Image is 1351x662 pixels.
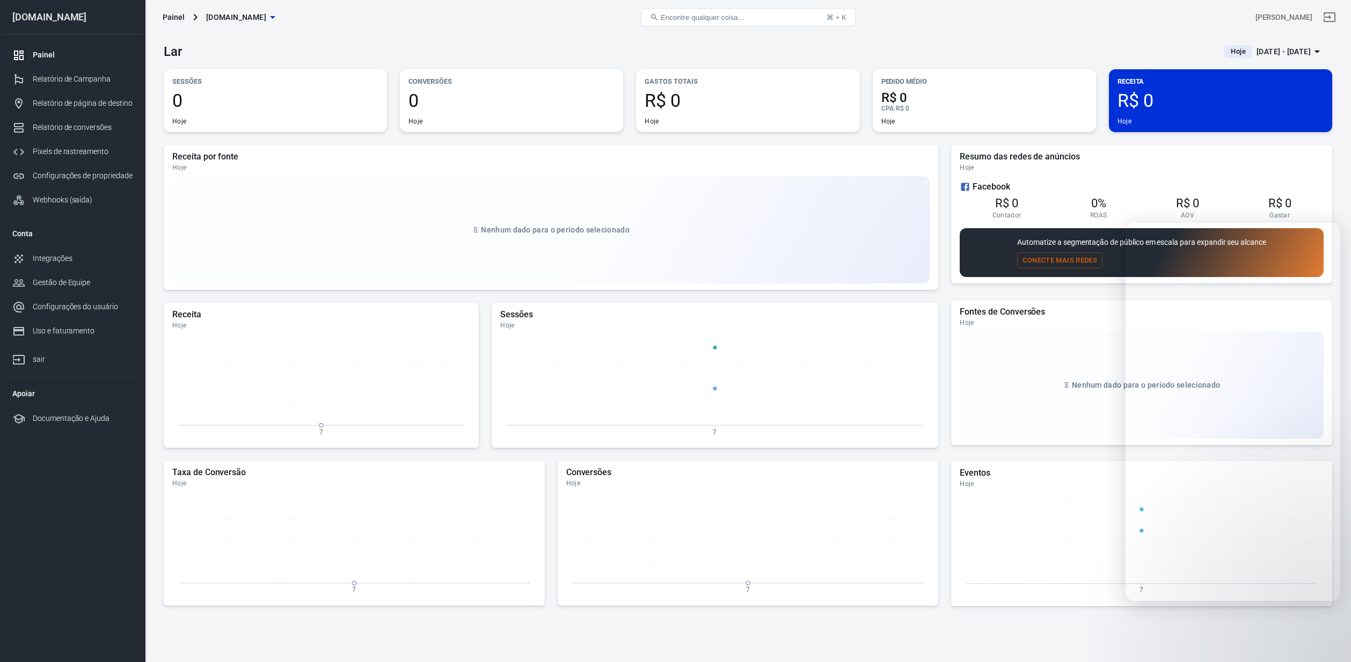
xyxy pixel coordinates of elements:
a: Configurações do usuário [4,295,141,319]
font: Hoje [960,480,974,488]
font: R$ 0 [881,90,908,105]
font: Uso e faturamento [33,326,94,335]
font: AOV [1181,212,1194,219]
font: Hoje [172,164,186,171]
font: R$ 0 [896,105,909,112]
font: Configurações do usuário [33,302,118,311]
font: Painel [163,13,185,21]
button: Hoje[DATE] - [DATE] [1216,43,1332,61]
font: Taxa de Conversão [172,467,246,477]
font: Lar [164,44,182,59]
font: Hoje [960,319,974,326]
font: Hoje [881,118,895,125]
font: Sessões [500,309,533,319]
font: Conversões [408,77,452,85]
a: sair [4,343,141,372]
a: Painel [4,43,141,67]
font: ⌘ + K [827,13,846,21]
font: Hoje [172,118,186,125]
font: Conversões [566,467,612,477]
font: Hoje [1118,118,1131,125]
a: Pixels de rastreamento [4,140,141,164]
font: Facebook [973,181,1010,192]
font: Relatório de página de destino [33,99,133,107]
font: Relatório de conversões [33,123,112,132]
font: 0% [1091,197,1106,210]
a: Gestão de Equipe [4,271,141,295]
tspan: 7 [713,428,717,435]
button: [DOMAIN_NAME] [202,8,279,27]
font: : [894,105,895,112]
iframe: Chat ao vivo do Intercom [1315,609,1340,635]
a: Relatório de conversões [4,115,141,140]
font: Relatório de Campanha [33,75,111,83]
a: Webhooks (saída) [4,188,141,212]
a: Relatório de Campanha [4,67,141,91]
svg: Anúncios do Facebook [960,180,970,193]
span: zurahome.es [206,11,266,24]
font: Hoje [645,118,659,125]
button: Encontre qualquer coisa...⌘ + K [641,8,856,26]
font: Sessões [172,77,202,85]
font: Configurações de propriedade [33,171,133,180]
font: Hoje [566,479,580,487]
font: Hoje [500,322,514,329]
font: Painel [33,50,55,59]
font: Webhooks (saída) [33,195,92,204]
font: Gastos totais [645,77,697,85]
font: R$ 0 [1176,197,1199,210]
font: [DOMAIN_NAME] [12,11,86,23]
a: Integrações [4,246,141,271]
font: Hoje [1231,47,1246,55]
iframe: Chat ao vivo do Intercom [1126,223,1340,601]
font: Integrações [33,254,72,263]
font: [DATE] - [DATE] [1257,47,1311,56]
font: R$ 0 [1268,197,1291,210]
font: Hoje [172,479,186,487]
font: Encontre qualquer coisa... [661,13,744,21]
font: R$ 0 [645,90,681,111]
font: sair [33,355,45,363]
font: 0 [408,90,419,111]
font: Receita por fonte [172,151,238,162]
font: Conta [12,229,33,238]
div: Painel [163,12,185,23]
font: 0 [172,90,182,111]
font: R$ 0 [995,197,1018,210]
font: Pixels de rastreamento [33,147,108,156]
font: R$ 0 [1118,90,1153,111]
font: Hoje [408,118,422,125]
font: [PERSON_NAME] [1255,13,1312,21]
font: Nenhum dado para o período selecionado [481,225,629,234]
font: Receita [1118,77,1144,85]
tspan: 7 [746,586,750,593]
tspan: 7 [319,428,323,435]
a: Uso e faturamento [4,319,141,343]
font: Conecte mais redes [1023,256,1097,264]
font: Automatize a segmentação de público em escala para expandir seu alcance [1017,238,1266,246]
font: ROAS [1090,212,1107,219]
font: Nenhum dado para o período selecionado [1072,381,1220,389]
font: Pedido médio [881,77,927,85]
font: Resumo das redes de anúncios [960,151,1080,162]
font: Receita [172,309,201,319]
font: Eventos [960,468,990,478]
font: Hoje [960,164,974,171]
a: Relatório de página de destino [4,91,141,115]
font: Hoje [172,322,186,329]
font: [DOMAIN_NAME] [206,13,266,21]
font: Apoiar [12,389,35,398]
font: Contador [992,212,1021,219]
font: Gastar [1269,212,1290,219]
a: sair [1317,4,1342,30]
font: Fontes de Conversões [960,307,1045,317]
tspan: 7 [352,586,356,593]
font: Gestão de Equipe [33,278,90,287]
font: CPA [881,105,894,112]
button: Conecte mais redes [1017,252,1102,269]
a: Configurações de propriedade [4,164,141,188]
font: Documentação e Ajuda [33,414,109,423]
div: ID da conta: 7D9VSqxT [1255,12,1312,23]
